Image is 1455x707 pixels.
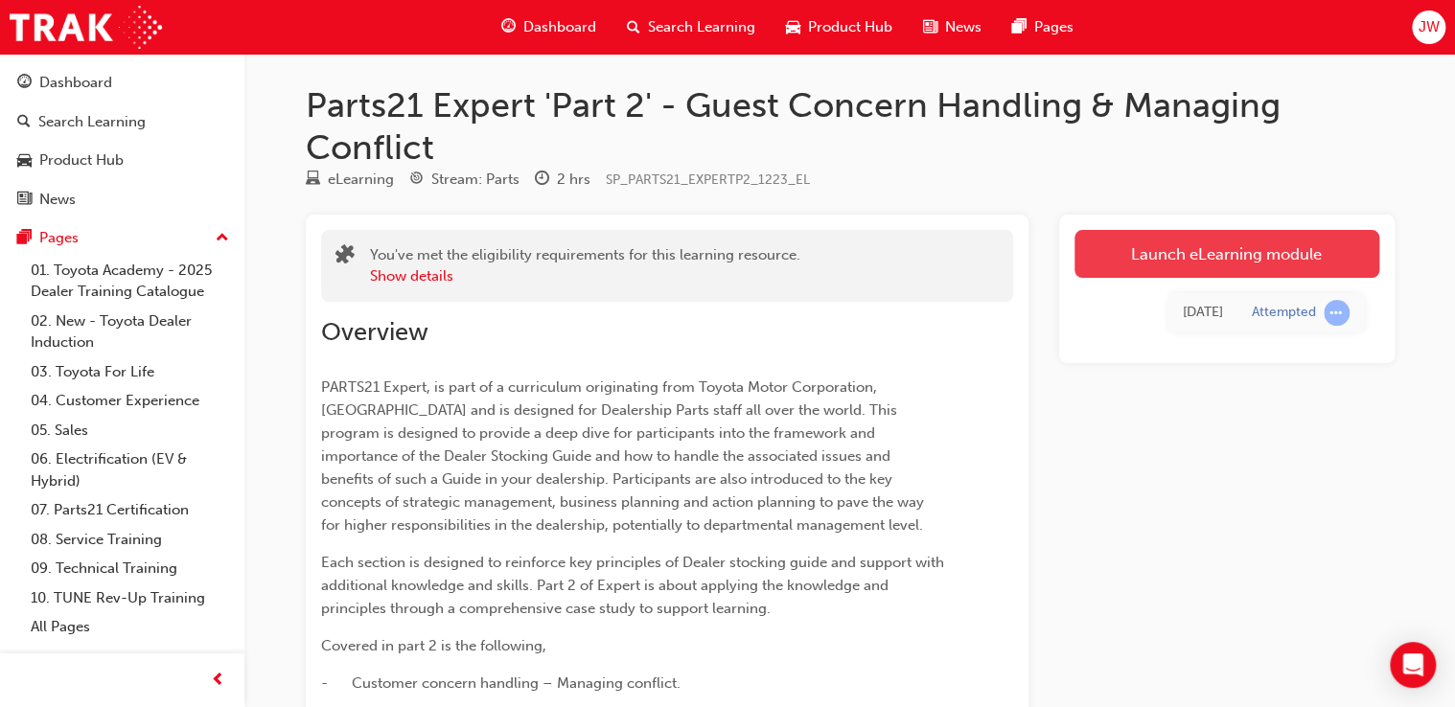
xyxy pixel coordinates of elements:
[8,104,237,140] a: Search Learning
[10,6,162,49] img: Trak
[17,114,31,131] span: search-icon
[409,168,520,192] div: Stream
[23,525,237,555] a: 08. Service Training
[17,192,32,209] span: news-icon
[321,637,546,654] span: Covered in part 2 is the following,
[38,111,146,133] div: Search Learning
[23,554,237,583] a: 09. Technical Training
[606,171,810,188] span: Learning resource code
[39,149,124,171] div: Product Hub
[786,15,800,39] span: car-icon
[945,16,982,38] span: News
[1252,304,1316,322] div: Attempted
[39,72,112,94] div: Dashboard
[335,246,355,268] span: puzzle-icon
[23,583,237,613] a: 10. TUNE Rev-Up Training
[8,220,237,256] button: Pages
[23,307,237,357] a: 02. New - Toyota Dealer Induction
[23,386,237,416] a: 04. Customer Experience
[431,169,520,191] div: Stream: Parts
[321,554,948,617] span: Each section is designed to reinforce key principles of Dealer stocking guide and support with ad...
[1390,642,1436,688] div: Open Intercom Messenger
[23,495,237,525] a: 07. Parts21 Certification
[321,674,681,692] span: - Customer concern handling – Managing conflict.
[523,16,596,38] span: Dashboard
[627,15,640,39] span: search-icon
[409,171,424,189] span: target-icon
[306,171,320,189] span: learningResourceType_ELEARNING-icon
[648,16,755,38] span: Search Learning
[1183,302,1223,324] div: Wed Aug 13 2025 15:18:45 GMT+1000 (Australian Eastern Standard Time)
[1034,16,1074,38] span: Pages
[908,8,997,47] a: news-iconNews
[23,357,237,387] a: 03. Toyota For Life
[535,168,590,192] div: Duration
[17,75,32,92] span: guage-icon
[23,256,237,307] a: 01. Toyota Academy - 2025 Dealer Training Catalogue
[39,189,76,211] div: News
[8,61,237,220] button: DashboardSearch LearningProduct HubNews
[17,230,32,247] span: pages-icon
[370,265,453,287] button: Show details
[328,169,394,191] div: eLearning
[23,612,237,642] a: All Pages
[1074,230,1379,278] a: Launch eLearning module
[23,445,237,495] a: 06. Electrification (EV & Hybrid)
[1418,16,1439,38] span: JW
[8,143,237,178] a: Product Hub
[211,669,225,693] span: prev-icon
[321,378,928,534] span: PARTS21 Expert, is part of a curriculum originating from Toyota Motor Corporation, [GEOGRAPHIC_DA...
[808,16,892,38] span: Product Hub
[557,169,590,191] div: 2 hrs
[1012,15,1027,39] span: pages-icon
[8,65,237,101] a: Dashboard
[997,8,1089,47] a: pages-iconPages
[39,227,79,249] div: Pages
[321,317,428,347] span: Overview
[306,84,1395,168] h1: Parts21 Expert 'Part 2' - Guest Concern Handling & Managing Conflict
[771,8,908,47] a: car-iconProduct Hub
[8,182,237,217] a: News
[23,416,237,445] a: 05. Sales
[486,8,612,47] a: guage-iconDashboard
[17,152,32,170] span: car-icon
[612,8,771,47] a: search-iconSearch Learning
[501,15,516,39] span: guage-icon
[535,171,549,189] span: clock-icon
[1412,11,1445,44] button: JW
[370,244,800,287] div: You've met the eligibility requirements for this learning resource.
[216,226,229,251] span: up-icon
[1324,300,1350,326] span: learningRecordVerb_ATTEMPT-icon
[306,168,394,192] div: Type
[923,15,937,39] span: news-icon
